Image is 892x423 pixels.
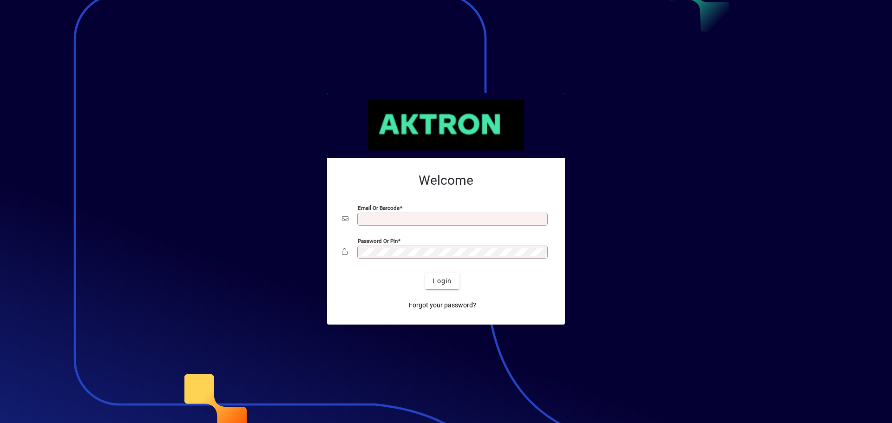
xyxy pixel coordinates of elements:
button: Login [425,273,459,289]
a: Forgot your password? [405,297,480,313]
mat-label: Password or Pin [358,238,398,244]
h2: Welcome [342,173,550,189]
span: Login [433,276,452,286]
span: Forgot your password? [409,300,476,310]
mat-label: Email or Barcode [358,205,400,211]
